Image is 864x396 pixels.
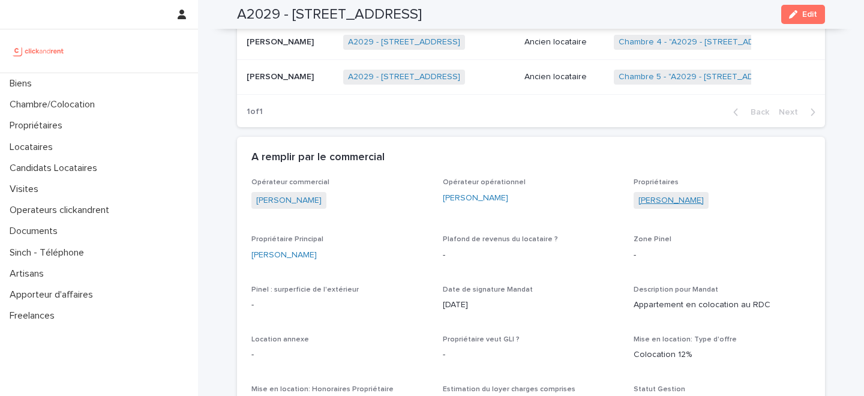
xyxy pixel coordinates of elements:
p: Operateurs clickandrent [5,205,119,216]
a: A2029 - [STREET_ADDRESS] [348,72,460,82]
button: Edit [781,5,825,24]
a: [PERSON_NAME] [638,194,704,207]
span: Statut Gestion [634,386,685,393]
span: Estimation du loyer charges comprises [443,386,575,393]
h2: A2029 - [STREET_ADDRESS] [237,6,422,23]
a: A2029 - [STREET_ADDRESS] [348,37,460,47]
p: Locataires [5,142,62,153]
tr: [PERSON_NAME][PERSON_NAME] A2029 - [STREET_ADDRESS] Ancien locataireChambre 4 - "A2029 - [STREET_... [237,25,825,60]
span: Propriétaire veut GLI ? [443,336,520,343]
img: UCB0brd3T0yccxBKYDjQ [10,39,68,63]
p: [PERSON_NAME] [247,70,316,82]
span: Zone Pinel [634,236,671,243]
tr: [PERSON_NAME][PERSON_NAME] A2029 - [STREET_ADDRESS] Ancien locataireChambre 5 - "A2029 - [STREET_... [237,59,825,94]
span: Mise en location: Type d'offre [634,336,737,343]
p: Apporteur d'affaires [5,289,103,301]
p: Freelances [5,310,64,322]
p: Appartement en colocation au RDC [634,299,811,311]
p: - [251,299,428,311]
p: Propriétaires [5,120,72,131]
span: Opérateur commercial [251,179,329,186]
span: Propriétaires [634,179,679,186]
p: - [251,349,428,361]
p: Ancien locataire [524,37,604,47]
span: Pinel : surperficie de l'extérieur [251,286,359,293]
p: Documents [5,226,67,237]
p: Candidats Locataires [5,163,107,174]
p: - [443,349,620,361]
p: Colocation 12% [634,349,811,361]
span: Description pour Mandat [634,286,718,293]
button: Back [724,107,774,118]
span: Edit [802,10,817,19]
a: [PERSON_NAME] [256,194,322,207]
span: Propriétaire Principal [251,236,323,243]
p: Artisans [5,268,53,280]
p: - [634,249,811,262]
span: Mise en location: Honoraires Propriétaire [251,386,394,393]
p: Sinch - Téléphone [5,247,94,259]
span: Date de signature Mandat [443,286,533,293]
p: 1 of 1 [237,97,272,127]
p: [DATE] [443,299,620,311]
a: [PERSON_NAME] [251,249,317,262]
p: Biens [5,78,41,89]
a: Chambre 5 - "A2029 - [STREET_ADDRESS]" [619,72,786,82]
span: Opérateur opérationnel [443,179,526,186]
h2: A remplir par le commercial [251,151,385,164]
p: Ancien locataire [524,72,604,82]
a: [PERSON_NAME] [443,192,508,205]
span: Location annexe [251,336,309,343]
p: Chambre/Colocation [5,99,104,110]
p: [PERSON_NAME] [247,35,316,47]
p: Visites [5,184,48,195]
span: Next [779,108,805,116]
span: Back [743,108,769,116]
p: - [443,249,620,262]
a: Chambre 4 - "A2029 - [STREET_ADDRESS]" [619,37,787,47]
button: Next [774,107,825,118]
span: Plafond de revenus du locataire ? [443,236,558,243]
